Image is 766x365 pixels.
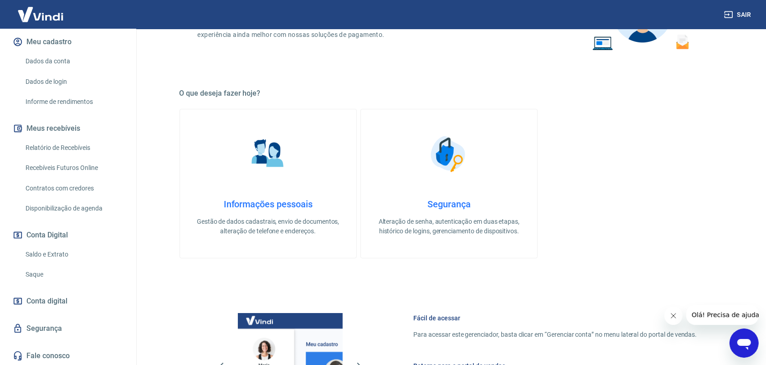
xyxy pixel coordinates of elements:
[180,109,357,258] a: Informações pessoaisInformações pessoaisGestão de dados cadastrais, envio de documentos, alteraçã...
[245,131,291,177] img: Informações pessoais
[360,109,538,258] a: SegurançaSegurançaAlteração de senha, autenticação em duas etapas, histórico de logins, gerenciam...
[195,199,342,210] h4: Informações pessoais
[11,319,125,339] a: Segurança
[22,139,125,157] a: Relatório de Recebíveis
[22,52,125,71] a: Dados da conta
[22,159,125,177] a: Recebíveis Futuros Online
[414,314,697,323] h6: Fácil de acessar
[22,199,125,218] a: Disponibilização de agenda
[11,118,125,139] button: Meus recebíveis
[11,225,125,245] button: Conta Digital
[11,0,70,28] img: Vindi
[11,291,125,311] a: Conta digital
[722,6,755,23] button: Sair
[195,217,342,236] p: Gestão de dados cadastrais, envio de documentos, alteração de telefone e endereços.
[426,131,472,177] img: Segurança
[664,307,683,325] iframe: Fechar mensagem
[414,330,697,339] p: Para acessar este gerenciador, basta clicar em “Gerenciar conta” no menu lateral do portal de ven...
[375,199,523,210] h4: Segurança
[730,329,759,358] iframe: Botão para abrir a janela de mensagens
[5,6,77,14] span: Olá! Precisa de ajuda?
[22,265,125,284] a: Saque
[22,72,125,91] a: Dados de login
[22,93,125,111] a: Informe de rendimentos
[180,89,719,98] h5: O que deseja fazer hoje?
[375,217,523,236] p: Alteração de senha, autenticação em duas etapas, histórico de logins, gerenciamento de dispositivos.
[22,245,125,264] a: Saldo e Extrato
[26,295,67,308] span: Conta digital
[686,305,759,325] iframe: Mensagem da empresa
[22,179,125,198] a: Contratos com credores
[11,32,125,52] button: Meu cadastro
